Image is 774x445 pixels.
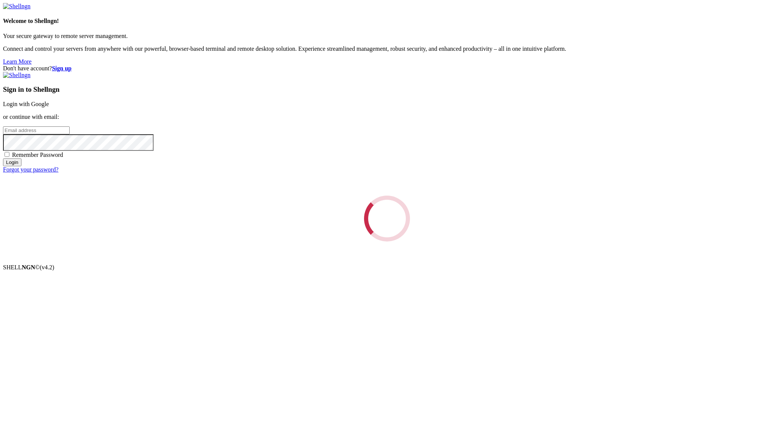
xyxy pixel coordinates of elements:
img: Shellngn [3,3,30,10]
a: Login with Google [3,101,49,107]
p: or continue with email: [3,114,771,120]
b: NGN [22,264,35,270]
input: Login [3,158,21,166]
a: Forgot your password? [3,166,58,173]
h4: Welcome to Shellngn! [3,18,771,24]
p: Connect and control your servers from anywhere with our powerful, browser-based terminal and remo... [3,46,771,52]
img: Shellngn [3,72,30,79]
a: Learn More [3,58,32,65]
span: 4.2.0 [40,264,55,270]
span: Remember Password [12,152,63,158]
div: Loading... [364,196,410,241]
input: Email address [3,126,70,134]
h3: Sign in to Shellngn [3,85,771,94]
input: Remember Password [5,152,9,157]
span: SHELL © [3,264,54,270]
p: Your secure gateway to remote server management. [3,33,771,39]
div: Don't have account? [3,65,771,72]
a: Sign up [52,65,72,71]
